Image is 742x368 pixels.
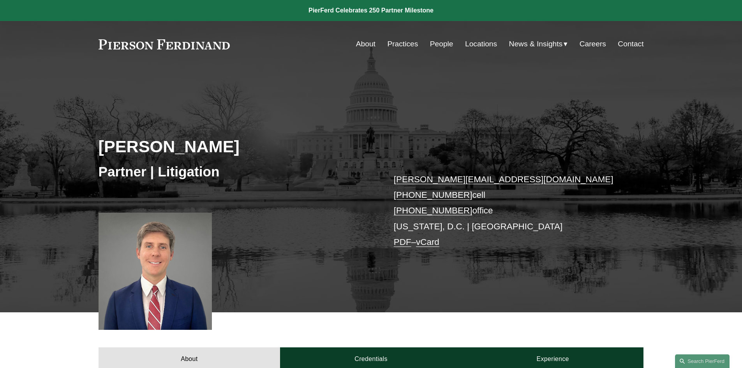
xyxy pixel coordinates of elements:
[394,206,472,215] a: [PHONE_NUMBER]
[387,37,418,51] a: Practices
[509,37,563,51] span: News & Insights
[509,37,568,51] a: folder dropdown
[99,136,371,157] h2: [PERSON_NAME]
[618,37,643,51] a: Contact
[99,163,371,180] h3: Partner | Litigation
[356,37,375,51] a: About
[394,190,472,200] a: [PHONE_NUMBER]
[394,237,411,247] a: PDF
[465,37,497,51] a: Locations
[675,354,730,368] a: Search this site
[394,172,621,250] p: cell office [US_STATE], D.C. | [GEOGRAPHIC_DATA] –
[394,174,613,184] a: [PERSON_NAME][EMAIL_ADDRESS][DOMAIN_NAME]
[416,237,439,247] a: vCard
[430,37,453,51] a: People
[580,37,606,51] a: Careers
